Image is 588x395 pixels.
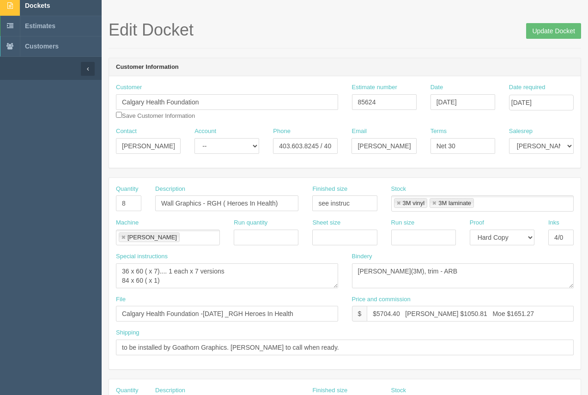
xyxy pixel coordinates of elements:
textarea: 36 x 60 ( x 7).... 1 each x 7 versions 84 x 60 ( x 1) [116,263,338,288]
span: Estimates [25,22,55,30]
div: Save Customer Information [116,83,338,120]
input: Enter customer name [116,94,338,110]
label: Stock [391,386,406,395]
div: $ [352,306,367,322]
label: Description [155,185,185,194]
label: Account [194,127,216,136]
label: Contact [116,127,137,136]
div: 3M laminate [438,200,471,206]
label: Inks [548,219,559,227]
span: Dockets [25,2,50,9]
label: Run size [391,219,415,227]
label: Proof [470,219,484,227]
label: Salesrep [509,127,533,136]
label: Shipping [116,328,139,337]
label: Special instructions [116,252,168,261]
div: 3M vinyl [403,200,425,206]
label: Date required [509,83,546,92]
label: Quantity [116,185,138,194]
input: Update Docket [526,23,581,39]
label: File [116,295,126,304]
label: Date [430,83,443,92]
label: Phone [273,127,291,136]
label: Customer [116,83,142,92]
label: Email [352,127,367,136]
label: Finished size [312,185,347,194]
label: Sheet size [312,219,340,227]
textarea: [PERSON_NAME](3M), trim - ARB [352,263,574,288]
label: Price and commission [352,295,411,304]
label: Run quantity [234,219,267,227]
label: Machine [116,219,139,227]
label: Estimate number [352,83,397,92]
label: Bindery [352,252,372,261]
label: Quantity [116,386,138,395]
header: Customer Information [109,58,581,77]
label: Stock [391,185,406,194]
label: Description [155,386,185,395]
div: [PERSON_NAME] [127,234,177,240]
label: Terms [430,127,447,136]
label: Finished size [312,386,347,395]
span: Customers [25,43,59,50]
h1: Edit Docket [109,21,581,39]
